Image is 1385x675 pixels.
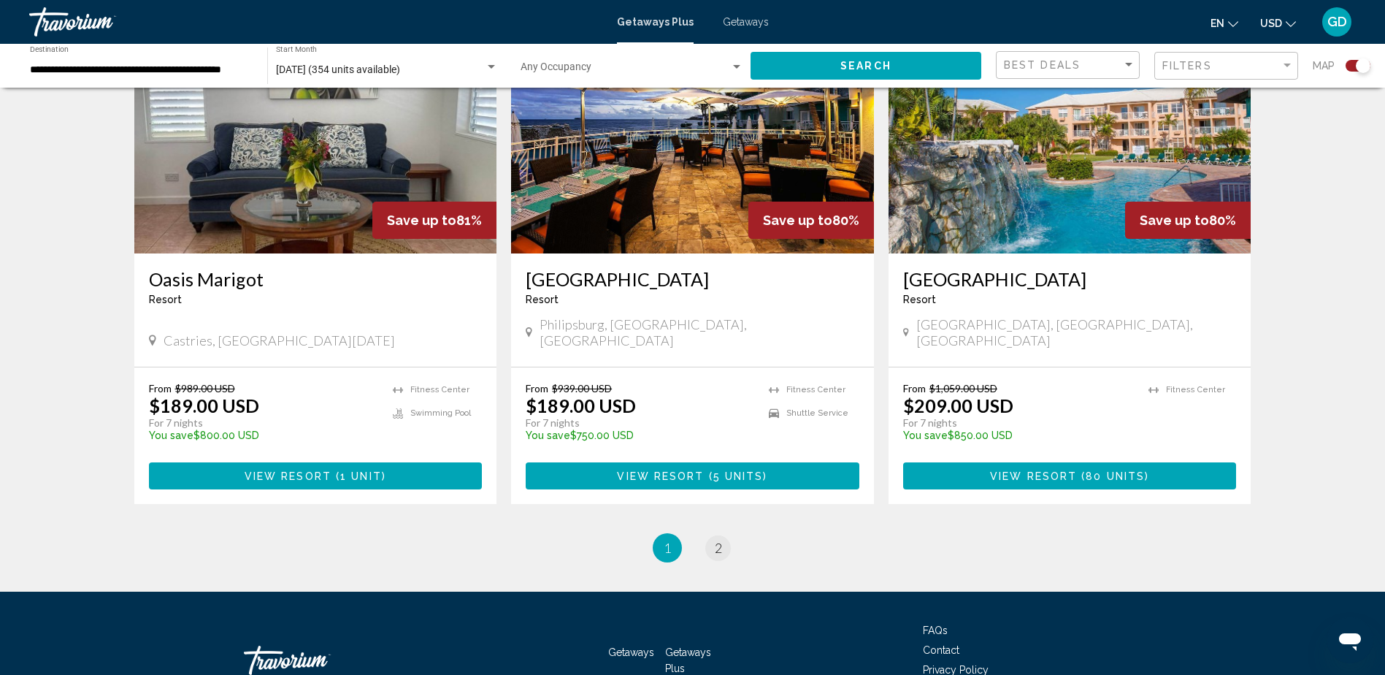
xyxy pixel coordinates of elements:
img: 2246I01L.jpg [134,20,497,253]
span: From [149,382,172,394]
img: ii_isr1.jpg [889,20,1251,253]
a: Getaways [608,647,654,658]
span: Save up to [1140,213,1209,228]
button: Change language [1211,12,1238,34]
span: From [903,382,926,394]
p: For 7 nights [526,416,754,430]
p: $189.00 USD [526,394,636,416]
span: Best Deals [1004,59,1081,71]
span: 80 units [1086,470,1145,482]
p: $850.00 USD [903,430,1135,441]
mat-select: Sort by [1004,59,1135,72]
span: Fitness Center [1166,385,1225,394]
button: Search [751,52,981,79]
span: Resort [526,294,559,305]
ul: Pagination [134,533,1251,562]
p: $209.00 USD [903,394,1013,416]
button: View Resort(5 units) [526,462,859,489]
a: Oasis Marigot [149,268,483,290]
span: Shuttle Service [786,408,848,418]
span: 1 [664,540,671,556]
span: From [526,382,548,394]
span: View Resort [245,470,331,482]
span: Filters [1162,60,1212,72]
a: Getaways Plus [617,16,694,28]
span: Castries, [GEOGRAPHIC_DATA][DATE] [164,332,395,348]
span: 1 unit [340,470,382,482]
a: FAQs [923,625,948,636]
div: 81% [372,202,496,239]
button: Change currency [1260,12,1296,34]
span: Save up to [387,213,456,228]
button: User Menu [1318,7,1356,37]
span: Fitness Center [786,385,845,394]
span: View Resort [617,470,704,482]
a: Travorium [29,7,602,37]
span: en [1211,18,1224,29]
span: Philipsburg, [GEOGRAPHIC_DATA], [GEOGRAPHIC_DATA] [540,316,859,348]
span: 5 units [713,470,764,482]
div: 80% [1125,202,1251,239]
span: ( ) [331,470,386,482]
span: [GEOGRAPHIC_DATA], [GEOGRAPHIC_DATA], [GEOGRAPHIC_DATA] [916,316,1237,348]
img: ii_oys10.jpg [511,20,874,253]
a: [GEOGRAPHIC_DATA] [526,268,859,290]
span: Resort [903,294,936,305]
span: You save [526,430,570,441]
span: Fitness Center [410,385,469,394]
span: Save up to [763,213,832,228]
span: $939.00 USD [552,382,612,394]
a: Getaways Plus [665,647,711,674]
span: USD [1260,18,1282,29]
p: For 7 nights [903,416,1135,430]
p: $800.00 USD [149,430,379,441]
span: GD [1327,15,1347,29]
span: ( ) [705,470,768,482]
button: View Resort(80 units) [903,462,1237,489]
p: For 7 nights [149,416,379,430]
span: [DATE] (354 units available) [276,64,400,75]
span: You save [903,430,948,441]
span: $1,059.00 USD [929,382,997,394]
span: You save [149,430,193,441]
span: 2 [715,540,722,556]
span: View Resort [990,470,1077,482]
a: Getaways [723,16,769,28]
a: [GEOGRAPHIC_DATA] [903,268,1237,290]
p: $750.00 USD [526,430,754,441]
span: Map [1313,56,1335,76]
span: Swimming Pool [410,408,471,418]
div: 80% [748,202,874,239]
span: Resort [149,294,182,305]
p: $189.00 USD [149,394,259,416]
iframe: Button to launch messaging window [1327,617,1373,663]
span: Search [840,61,891,72]
span: $989.00 USD [175,382,235,394]
button: Filter [1154,51,1298,81]
span: ( ) [1077,470,1149,482]
a: Contact [923,644,959,656]
button: View Resort(1 unit) [149,462,483,489]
